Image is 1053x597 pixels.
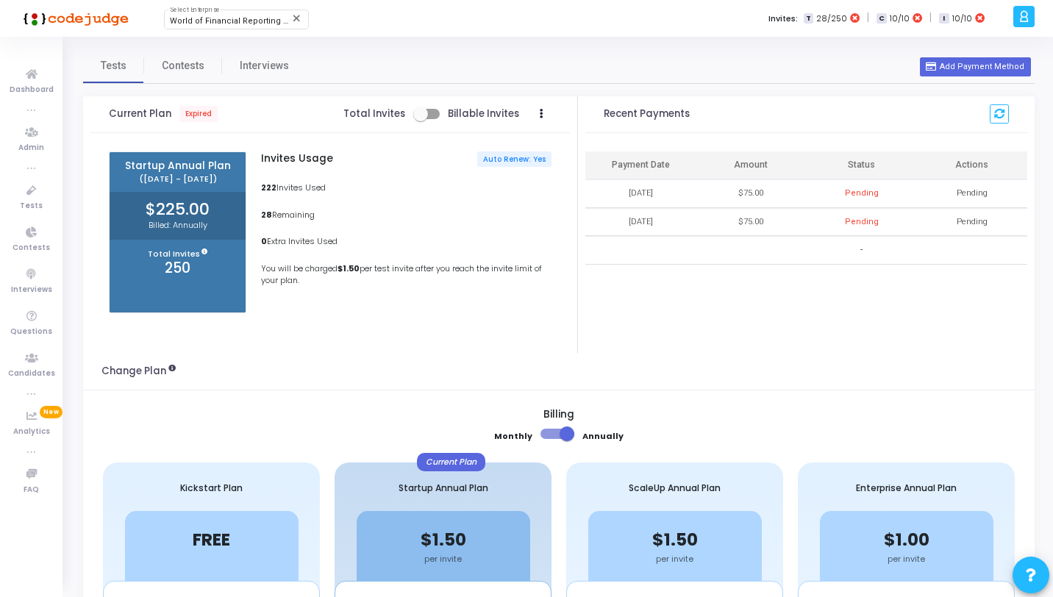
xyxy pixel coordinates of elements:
[917,151,1027,180] th: Actions
[566,462,783,511] div: ScaleUp Annual Plan
[335,462,552,511] div: Startup Annual Plan
[118,174,238,184] span: ([DATE] - [DATE])
[798,462,1015,511] div: Enterprise Annual Plan
[101,409,1016,421] h5: Billing
[261,235,552,248] p: Extra Invites Used
[816,12,847,25] span: 28/250
[40,406,63,418] span: New
[291,12,303,24] mat-icon: Clear
[585,151,696,180] th: Payment Date
[8,368,55,380] span: Candidates
[110,219,246,232] p: Billed: Annually
[957,216,988,229] span: Pending
[806,151,916,180] th: Status
[261,153,333,165] h5: Invites Usage
[13,426,50,438] span: Analytics
[417,453,485,471] div: Current Plan
[929,10,932,26] span: |
[101,365,176,377] h3: Change Plan
[101,58,126,74] span: Tests
[261,209,272,221] b: 28
[884,528,929,551] span: $1.00
[531,104,552,124] button: Actions
[494,430,532,442] b: Monthly
[820,553,993,565] div: per invite
[110,200,246,219] h2: $225.00
[845,187,879,200] div: Pending
[20,200,43,212] span: Tests
[170,16,307,26] span: World of Financial Reporting (1163)
[240,58,289,74] span: Interviews
[952,12,972,25] span: 10/10
[877,13,886,24] span: C
[860,244,863,257] span: -
[957,187,988,200] span: Pending
[448,108,519,120] span: Billable Invites
[338,262,360,274] b: $1.50
[10,326,52,338] span: Questions
[261,262,552,287] p: You will be charged per test invite after you reach the invite limit of your plan.
[588,553,762,565] div: per invite
[867,10,869,26] span: |
[162,58,204,74] span: Contests
[193,528,230,551] span: FREE
[13,242,50,254] span: Contests
[804,13,813,24] span: T
[890,12,910,25] span: 10/10
[696,151,806,180] th: Amount
[845,216,879,229] div: Pending
[604,108,690,120] h3: Recent Payments
[421,528,466,551] span: $1.50
[920,57,1030,76] button: Add Payment Method
[109,106,218,122] span: Current Plan
[629,216,653,229] div: [DATE]
[261,182,276,193] b: 222
[483,154,546,164] span: Auto Renew: Yes
[652,528,698,551] span: $1.50
[629,187,653,200] div: [DATE]
[103,462,320,511] div: Kickstart Plan
[10,84,54,96] span: Dashboard
[261,235,267,247] b: 0
[261,182,552,194] p: Invites Used
[738,216,763,229] div: $75.00
[939,13,949,24] span: I
[357,553,530,565] div: per invite
[261,209,552,221] p: Remaining
[179,106,218,122] span: Expired
[343,108,405,120] span: Total Invites
[118,160,238,173] span: Startup Annual Plan
[11,284,52,296] span: Interviews
[110,260,246,276] h3: 250
[18,142,44,154] span: Admin
[24,484,39,496] span: FAQ
[738,187,763,200] div: $75.00
[18,4,129,33] img: logo
[582,430,624,442] b: Annually
[110,248,246,260] p: Total Invites
[768,12,798,25] label: Invites:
